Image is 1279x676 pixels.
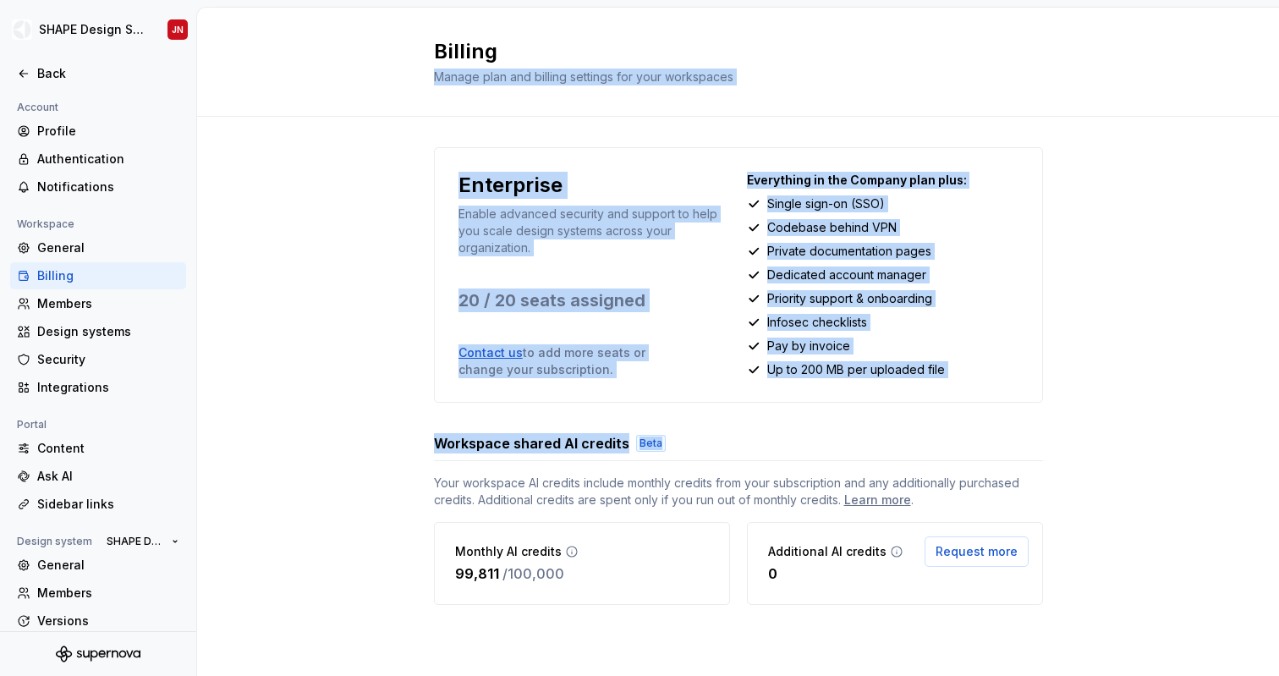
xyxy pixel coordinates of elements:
[37,123,179,140] div: Profile
[10,435,186,462] a: Content
[10,146,186,173] a: Authentication
[767,219,897,236] p: Codebase behind VPN
[747,172,1018,189] p: Everything in the Company plan plus:
[434,69,733,84] span: Manage plan and billing settings for your workspaces
[10,290,186,317] a: Members
[10,214,81,234] div: Workspace
[936,543,1018,560] span: Request more
[56,646,140,662] svg: Supernova Logo
[455,563,499,584] p: 99,811
[37,65,179,82] div: Back
[37,295,179,312] div: Members
[37,351,179,368] div: Security
[767,243,931,260] p: Private documentation pages
[458,206,730,256] p: Enable advanced security and support to help you scale design systems across your organization.
[925,536,1029,567] button: Request more
[10,60,186,87] a: Back
[107,535,165,548] span: SHAPE Design System
[636,435,666,452] div: Beta
[768,563,777,584] p: 0
[458,172,563,199] p: Enterprise
[767,290,932,307] p: Priority support & onboarding
[12,19,32,40] img: 1131f18f-9b94-42a4-847a-eabb54481545.png
[37,239,179,256] div: General
[10,415,53,435] div: Portal
[10,580,186,607] a: Members
[10,234,186,261] a: General
[10,346,186,373] a: Security
[767,361,945,378] p: Up to 200 MB per uploaded file
[37,267,179,284] div: Billing
[37,585,179,602] div: Members
[10,491,186,518] a: Sidebar links
[844,492,911,508] a: Learn more
[37,557,179,574] div: General
[767,267,926,283] p: Dedicated account manager
[37,151,179,168] div: Authentication
[767,314,867,331] p: Infosec checklists
[10,318,186,345] a: Design systems
[10,97,65,118] div: Account
[3,11,193,48] button: SHAPE Design SystemJN
[37,179,179,195] div: Notifications
[10,552,186,579] a: General
[768,543,887,560] p: Additional AI credits
[10,262,186,289] a: Billing
[502,563,564,584] p: / 100,000
[10,173,186,201] a: Notifications
[458,345,523,360] a: Contact us
[458,344,689,378] p: to add more seats or change your subscription.
[37,468,179,485] div: Ask AI
[37,323,179,340] div: Design systems
[37,440,179,457] div: Content
[434,433,629,453] h3: Workspace shared AI credits
[37,613,179,629] div: Versions
[458,289,730,312] p: 20 / 20 seats assigned
[767,195,885,212] p: Single sign-on (SSO)
[434,38,1023,65] h2: Billing
[10,118,186,145] a: Profile
[172,23,184,36] div: JN
[37,379,179,396] div: Integrations
[767,338,850,354] p: Pay by invoice
[10,607,186,635] a: Versions
[10,463,186,490] a: Ask AI
[37,496,179,513] div: Sidebar links
[39,21,147,38] div: SHAPE Design System
[10,374,186,401] a: Integrations
[455,543,562,560] p: Monthly AI credits
[434,475,1043,508] span: Your workspace AI credits include monthly credits from your subscription and any additionally pur...
[10,531,99,552] div: Design system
